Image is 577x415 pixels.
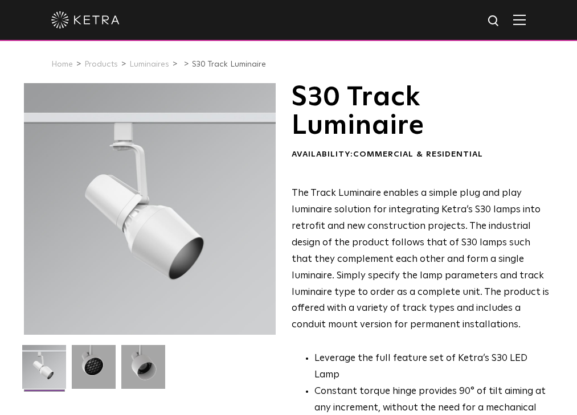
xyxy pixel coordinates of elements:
[292,149,549,161] div: Availability:
[314,351,549,384] li: Leverage the full feature set of Ketra’s S30 LED Lamp
[121,345,165,397] img: 9e3d97bd0cf938513d6e
[84,60,118,68] a: Products
[353,150,483,158] span: Commercial & Residential
[51,11,120,28] img: ketra-logo-2019-white
[513,14,526,25] img: Hamburger%20Nav.svg
[22,345,66,397] img: S30-Track-Luminaire-2021-Web-Square
[192,60,266,68] a: S30 Track Luminaire
[72,345,116,397] img: 3b1b0dc7630e9da69e6b
[292,83,549,141] h1: S30 Track Luminaire
[292,188,549,330] span: The Track Luminaire enables a simple plug and play luminaire solution for integrating Ketra’s S30...
[487,14,501,28] img: search icon
[51,60,73,68] a: Home
[129,60,169,68] a: Luminaires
